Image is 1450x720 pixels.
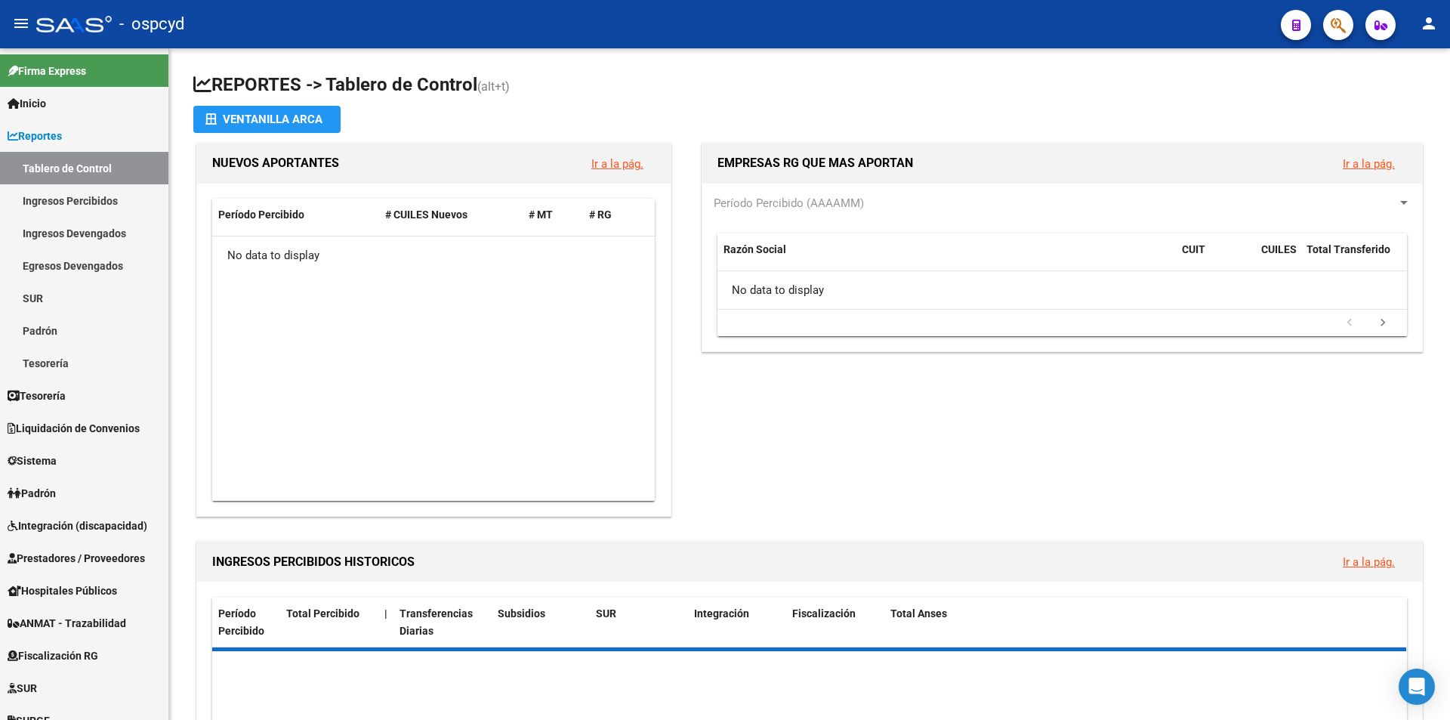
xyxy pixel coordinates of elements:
span: Período Percibido [218,209,304,221]
div: No data to display [717,271,1406,309]
datatable-header-cell: | [378,598,393,647]
span: | [384,607,387,620]
datatable-header-cell: Total Percibido [280,598,378,647]
span: Inicio [8,95,46,112]
span: Razón Social [723,243,786,255]
span: Transferencias Diarias [400,607,473,637]
span: Integración (discapacidad) [8,518,147,534]
datatable-header-cell: Fiscalización [786,598,884,647]
span: Total Transferido [1307,243,1390,255]
span: Tesorería [8,388,66,404]
datatable-header-cell: # MT [523,199,583,231]
span: Total Anses [890,607,947,620]
button: Ir a la pág. [579,150,656,178]
span: SUR [596,607,616,620]
span: # MT [529,209,553,221]
datatable-header-cell: Período Percibido [212,598,280,647]
datatable-header-cell: # RG [583,199,643,231]
datatable-header-cell: Total Anses [884,598,1395,647]
span: (alt+t) [477,79,510,94]
datatable-header-cell: Razón Social [717,233,1176,283]
span: Padrón [8,485,56,502]
button: Ir a la pág. [1331,150,1407,178]
button: Ir a la pág. [1331,548,1407,576]
span: EMPRESAS RG QUE MAS APORTAN [717,156,913,170]
span: Integración [694,607,749,620]
a: go to next page [1368,315,1397,332]
datatable-header-cell: Total Transferido [1300,233,1406,283]
span: Período Percibido (AAAAMM) [714,196,864,210]
span: Total Percibido [286,607,359,620]
div: Open Intercom Messenger [1399,669,1435,705]
a: Ir a la pág. [1343,157,1395,171]
span: NUEVOS APORTANTES [212,156,339,170]
a: go to previous page [1335,315,1364,332]
datatable-header-cell: # CUILES Nuevos [379,199,523,231]
span: Hospitales Públicos [8,582,117,599]
span: Fiscalización RG [8,647,98,664]
span: Fiscalización [792,607,856,620]
span: # CUILES Nuevos [385,209,467,221]
datatable-header-cell: SUR [590,598,688,647]
a: Ir a la pág. [1343,555,1395,569]
span: SUR [8,680,37,697]
span: CUILES [1261,243,1297,255]
span: Liquidación de Convenios [8,420,140,437]
div: Ventanilla ARCA [205,106,329,133]
datatable-header-cell: Subsidios [492,598,590,647]
h1: REPORTES -> Tablero de Control [193,73,1426,99]
span: # RG [589,209,612,221]
span: Reportes [8,128,62,144]
datatable-header-cell: CUIT [1176,233,1255,283]
datatable-header-cell: Integración [688,598,786,647]
div: No data to display [212,236,655,274]
span: CUIT [1182,243,1205,255]
span: Subsidios [498,607,545,620]
span: Firma Express [8,63,86,79]
span: INGRESOS PERCIBIDOS HISTORICOS [212,555,415,569]
mat-icon: person [1420,14,1438,32]
mat-icon: menu [12,14,30,32]
span: Prestadores / Proveedores [8,550,145,567]
span: Período Percibido [218,607,264,637]
datatable-header-cell: Transferencias Diarias [393,598,492,647]
span: - ospcyd [119,8,184,41]
button: Ventanilla ARCA [193,106,341,133]
span: Sistema [8,453,57,469]
span: ANMAT - Trazabilidad [8,615,126,632]
datatable-header-cell: CUILES [1255,233,1300,283]
datatable-header-cell: Período Percibido [212,199,379,231]
a: Ir a la pág. [591,157,643,171]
